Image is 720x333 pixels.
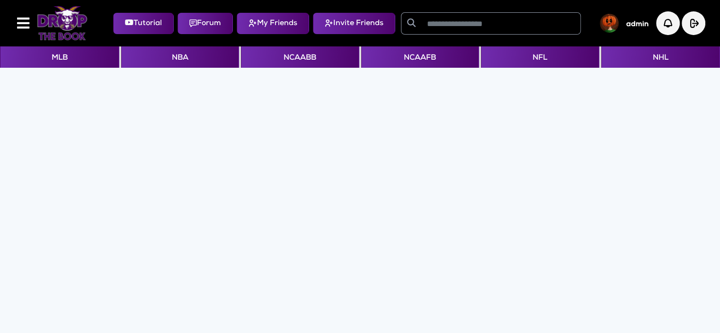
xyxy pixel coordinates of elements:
button: NCAABB [241,46,359,68]
button: Invite Friends [313,13,395,34]
button: Tutorial [113,13,174,34]
img: Logo [37,6,88,40]
button: My Friends [237,13,309,34]
button: NCAAFB [361,46,480,68]
button: NBA [121,46,240,68]
img: Notification [656,11,680,35]
h5: admin [626,20,649,29]
button: Forum [178,13,233,34]
button: NFL [481,46,599,68]
img: User [600,14,619,33]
